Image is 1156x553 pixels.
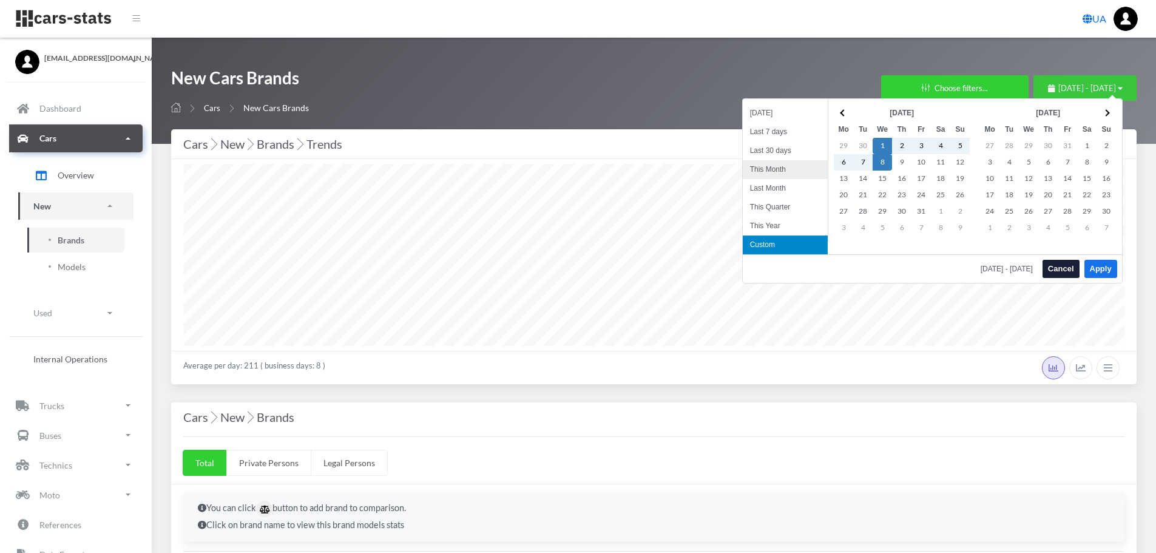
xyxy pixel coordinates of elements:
a: Cars [9,124,143,152]
th: Sa [931,121,950,138]
td: 7 [1058,154,1077,171]
li: Last 30 days [743,141,828,160]
td: 23 [892,187,911,203]
td: 7 [1097,220,1116,236]
p: Buses [39,428,61,443]
td: 16 [892,171,911,187]
a: Trucks [9,392,143,419]
th: Fr [1058,121,1077,138]
a: [EMAIL_ADDRESS][DOMAIN_NAME] [15,50,137,64]
p: Moto [39,487,60,503]
td: 29 [1077,203,1097,220]
th: Fr [911,121,931,138]
td: 29 [873,203,892,220]
td: 3 [980,154,999,171]
a: Models [27,254,124,279]
td: 26 [1019,203,1038,220]
th: Mo [980,121,999,138]
td: 11 [999,171,1019,187]
p: Trucks [39,398,64,413]
td: 15 [1077,171,1097,187]
a: Overview [18,160,134,191]
td: 26 [950,187,970,203]
td: 8 [931,220,950,236]
li: Custom [743,236,828,254]
td: 12 [950,154,970,171]
td: 28 [853,203,873,220]
td: 20 [1038,187,1058,203]
button: Apply [1084,260,1117,278]
td: 6 [1077,220,1097,236]
td: 28 [999,138,1019,154]
span: [DATE] - [DATE] [981,265,1038,273]
th: We [1019,121,1038,138]
td: 18 [931,171,950,187]
li: Last 7 days [743,123,828,141]
img: ... [1114,7,1138,31]
button: [DATE] - [DATE] [1033,75,1137,101]
td: 19 [950,171,970,187]
td: 3 [834,220,853,236]
button: Choose filters... [881,75,1029,101]
th: Su [950,121,970,138]
span: Models [58,260,86,273]
a: UA [1078,7,1111,31]
td: 21 [1058,187,1077,203]
div: Cars New Brands Trends [183,134,1124,154]
td: 3 [1019,220,1038,236]
td: 16 [1097,171,1116,187]
td: 14 [853,171,873,187]
td: 2 [950,203,970,220]
td: 2 [892,138,911,154]
td: 6 [1038,154,1058,171]
a: Total [183,450,227,476]
li: [DATE] [743,104,828,123]
td: 31 [1058,138,1077,154]
td: 14 [1058,171,1077,187]
span: [DATE] - [DATE] [1058,83,1116,93]
th: Th [1038,121,1058,138]
a: Used [18,299,134,327]
li: This Quarter [743,198,828,217]
span: Brands [58,234,84,246]
td: 5 [1058,220,1077,236]
td: 18 [999,187,1019,203]
img: navbar brand [15,9,112,28]
td: 2 [1097,138,1116,154]
td: 4 [999,154,1019,171]
td: 10 [911,154,931,171]
td: 2 [999,220,1019,236]
th: Th [892,121,911,138]
td: 4 [931,138,950,154]
td: 29 [834,138,853,154]
li: This Year [743,217,828,236]
td: 6 [892,220,911,236]
td: 9 [1097,154,1116,171]
a: Moto [9,481,143,509]
a: Private Persons [226,450,311,476]
p: Used [33,305,52,321]
span: [EMAIL_ADDRESS][DOMAIN_NAME] [44,53,137,64]
td: 28 [1058,203,1077,220]
td: 22 [1077,187,1097,203]
td: 30 [892,203,911,220]
td: 7 [911,220,931,236]
td: 1 [980,220,999,236]
td: 9 [950,220,970,236]
td: 4 [1038,220,1058,236]
td: 17 [980,187,999,203]
a: Cars [204,103,220,113]
th: Tu [999,121,1019,138]
p: Cars [39,131,56,146]
button: Cancel [1043,260,1080,278]
a: Dashboard [9,95,143,123]
p: Dashboard [39,101,81,116]
th: Su [1097,121,1116,138]
a: Internal Operations [18,347,134,371]
span: New Cars Brands [243,103,309,113]
td: 12 [1019,171,1038,187]
div: You can click button to add brand to comparison. Click on brand name to view this brand models stats [183,492,1124,541]
td: 7 [853,154,873,171]
td: 22 [873,187,892,203]
td: 24 [980,203,999,220]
